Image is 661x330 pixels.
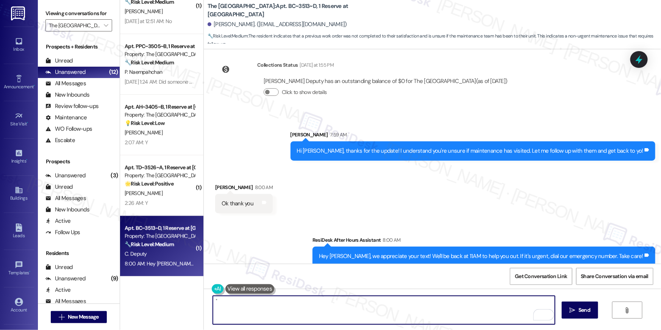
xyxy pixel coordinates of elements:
div: New Inbounds [45,91,89,99]
div: (12) [107,66,120,78]
div: Unread [45,57,73,65]
a: Account [4,296,34,316]
span: • [26,157,27,163]
div: WO Follow-ups [45,125,92,133]
div: Prospects + Residents [38,43,120,51]
b: The [GEOGRAPHIC_DATA]: Apt. BC~3513~D, 1 Reserve at [GEOGRAPHIC_DATA] [208,2,359,19]
i:  [570,307,575,313]
span: Share Conversation via email [581,272,648,280]
div: Apt. PPC~3505~B, 1 Reserve at [GEOGRAPHIC_DATA] [125,42,195,50]
i:  [104,22,108,28]
button: Share Conversation via email [576,268,653,285]
span: P. Naempahchan [125,69,162,75]
i:  [624,307,630,313]
div: 2:26 AM: Y [125,200,148,206]
div: [PERSON_NAME]. ([EMAIL_ADDRESS][DOMAIN_NAME]) [208,20,347,28]
div: Unanswered [45,275,86,283]
div: 8:00 AM [381,236,401,244]
span: • [34,83,35,88]
div: Apt. TD~3526~A, 1 Reserve at [GEOGRAPHIC_DATA] [125,164,195,172]
div: Apt. AH~3405~B, 1 Reserve at [GEOGRAPHIC_DATA] [125,103,195,111]
label: Click to show details [282,88,327,96]
div: 8:00 AM [253,183,273,191]
div: Unanswered [45,172,86,180]
div: (9) [109,273,120,285]
div: Hi [PERSON_NAME], thanks for the update! I understand you're unsure if maintenance has visited. L... [297,147,644,155]
div: All Messages [45,80,86,88]
div: Property: The [GEOGRAPHIC_DATA] [125,232,195,240]
div: [DATE] at 1:55 PM [298,61,334,69]
a: Site Visit • [4,109,34,130]
span: [PERSON_NAME] [125,190,163,197]
span: [PERSON_NAME] [125,8,163,15]
button: New Message [51,311,107,323]
span: Get Conversation Link [515,272,567,280]
a: Insights • [4,147,34,167]
button: Send [562,302,598,319]
div: ResiDesk After Hours Assistant [313,236,655,247]
div: Property: The [GEOGRAPHIC_DATA] [125,50,195,58]
img: ResiDesk Logo [11,6,27,20]
div: Active [45,217,71,225]
div: Escalate [45,136,75,144]
div: All Messages [45,194,86,202]
strong: 🔧 Risk Level: Medium [125,241,174,248]
div: 2:07 AM: Y [125,139,148,146]
button: Get Conversation Link [510,268,572,285]
div: [PERSON_NAME] Deputy has an outstanding balance of $0 for The [GEOGRAPHIC_DATA] (as of [DATE]) [264,77,507,85]
div: Property: The [GEOGRAPHIC_DATA] [125,172,195,180]
strong: 🔧 Risk Level: Medium [125,59,174,66]
div: Review follow-ups [45,102,98,110]
a: Templates • [4,258,34,279]
div: Follow Ups [45,228,80,236]
div: 8:00 AM: Hey [PERSON_NAME], we appreciate your text! We'll be back at 11AM to help you out. If it... [125,260,446,267]
div: New Inbounds [45,206,89,214]
span: C. Deputy [125,250,147,257]
div: Prospects [38,158,120,166]
a: Inbox [4,35,34,55]
div: Maintenance [45,114,87,122]
div: Unread [45,183,73,191]
div: 7:59 AM [328,131,347,139]
div: Collections Status [257,61,298,69]
label: Viewing conversations for [45,8,112,19]
div: Property: The [GEOGRAPHIC_DATA] [125,111,195,119]
a: Leads [4,221,34,242]
span: • [29,269,30,274]
div: Apt. BC~3513~D, 1 Reserve at [GEOGRAPHIC_DATA] [125,224,195,232]
span: [PERSON_NAME] [125,129,163,136]
div: [DATE] at 12:51 AM: No [125,18,172,25]
div: [PERSON_NAME] [215,183,273,194]
div: All Messages [45,297,86,305]
div: Active [45,286,71,294]
textarea: To enrich screen reader interactions, please activate Accessibility in Grammarly extension settings [213,296,555,324]
span: New Message [68,313,99,321]
input: All communities [49,19,100,31]
i:  [59,314,64,320]
a: Buildings [4,184,34,204]
div: [DATE] 1:24 AM: Did someone work on our fence door the wood cross brace is swapped onto the other... [125,78,360,85]
strong: 🌟 Risk Level: Positive [125,180,173,187]
span: • [27,120,28,125]
div: Residents [38,249,120,257]
strong: 💡 Risk Level: Low [125,120,165,127]
div: Unread [45,263,73,271]
div: Unanswered [45,68,86,76]
div: Ok thank you [222,200,253,208]
div: [PERSON_NAME] [291,131,656,141]
span: : The resident indicates that a previous work order was not completed to their satisfaction and i... [208,32,661,48]
strong: 🔧 Risk Level: Medium [208,33,248,39]
div: (3) [109,170,120,181]
span: Send [578,306,590,314]
div: Hey [PERSON_NAME], we appreciate your text! We'll be back at 11AM to help you out. If it's urgent... [319,252,643,260]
